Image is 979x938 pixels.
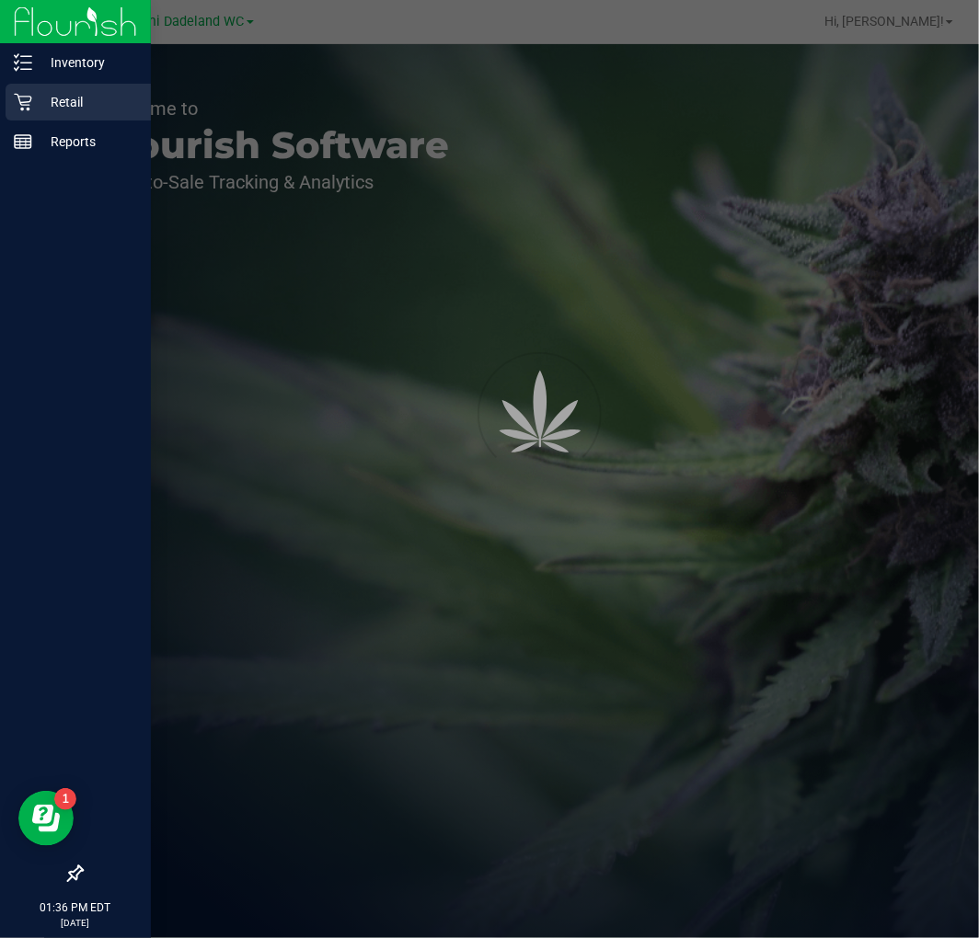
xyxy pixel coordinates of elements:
[32,51,143,74] p: Inventory
[8,899,143,916] p: 01:36 PM EDT
[54,788,76,810] iframe: Resource center unread badge
[18,791,74,846] iframe: Resource center
[32,91,143,113] p: Retail
[14,132,32,151] inline-svg: Reports
[14,53,32,72] inline-svg: Inventory
[8,916,143,930] p: [DATE]
[32,131,143,153] p: Reports
[14,93,32,111] inline-svg: Retail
